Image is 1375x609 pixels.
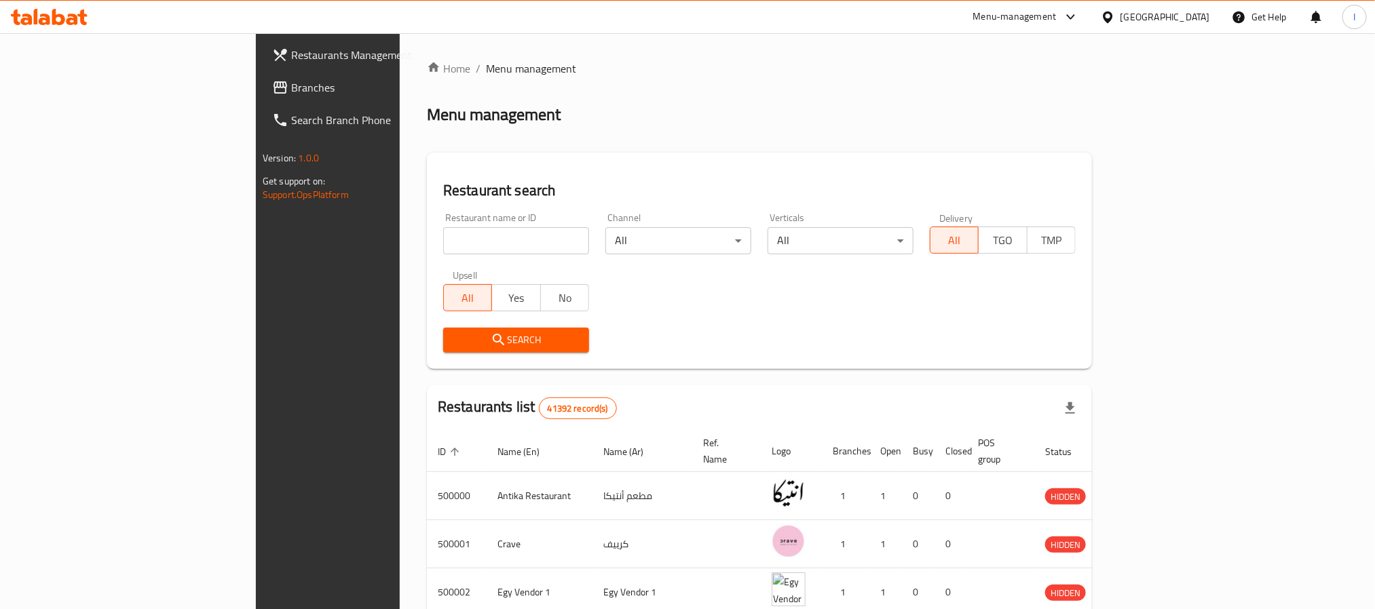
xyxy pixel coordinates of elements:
[822,431,869,472] th: Branches
[772,476,806,510] img: Antika Restaurant
[453,271,478,280] label: Upsell
[443,180,1076,201] h2: Restaurant search
[454,332,578,349] span: Search
[973,9,1057,25] div: Menu-management
[978,227,1027,254] button: TGO
[539,397,617,419] div: Total records count
[263,172,325,190] span: Get support on:
[449,288,487,308] span: All
[261,39,485,71] a: Restaurants Management
[438,397,617,419] h2: Restaurants list
[1045,585,1086,601] div: HIDDEN
[497,444,557,460] span: Name (En)
[291,79,474,96] span: Branches
[1120,9,1210,24] div: [GEOGRAPHIC_DATA]
[1033,231,1070,250] span: TMP
[930,227,979,254] button: All
[902,431,935,472] th: Busy
[263,149,296,167] span: Version:
[772,524,806,558] img: Crave
[822,520,869,568] td: 1
[298,149,319,167] span: 1.0.0
[540,402,616,415] span: 41392 record(s)
[261,104,485,136] a: Search Branch Phone
[902,472,935,520] td: 0
[935,520,967,568] td: 0
[1045,585,1086,601] span: HIDDEN
[869,472,902,520] td: 1
[1045,444,1089,460] span: Status
[427,60,1092,77] nav: breadcrumb
[902,520,935,568] td: 0
[291,47,474,63] span: Restaurants Management
[603,444,661,460] span: Name (Ar)
[497,288,535,308] span: Yes
[772,572,806,606] img: Egy Vendor 1
[1045,537,1086,553] span: HIDDEN
[1054,392,1087,425] div: Export file
[491,284,540,311] button: Yes
[438,444,464,460] span: ID
[546,288,584,308] span: No
[263,186,349,203] a: Support.OpsPlatform
[822,472,869,520] td: 1
[768,227,913,254] div: All
[487,520,592,568] td: Crave
[592,520,692,568] td: كرييف
[487,472,592,520] td: Antika Restaurant
[936,231,973,250] span: All
[984,231,1021,250] span: TGO
[443,284,492,311] button: All
[261,71,485,104] a: Branches
[605,227,751,254] div: All
[978,435,1018,467] span: POS group
[1045,489,1086,505] span: HIDDEN
[935,472,967,520] td: 0
[486,60,576,77] span: Menu management
[935,431,967,472] th: Closed
[1027,227,1076,254] button: TMP
[869,431,902,472] th: Open
[761,431,822,472] th: Logo
[427,104,561,125] h2: Menu management
[592,472,692,520] td: مطعم أنتيكا
[443,328,589,353] button: Search
[939,213,973,222] label: Delivery
[703,435,745,467] span: Ref. Name
[1045,536,1086,553] div: HIDDEN
[1353,9,1355,24] span: I
[540,284,589,311] button: No
[443,227,589,254] input: Search for restaurant name or ID..
[869,520,902,568] td: 1
[291,112,474,128] span: Search Branch Phone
